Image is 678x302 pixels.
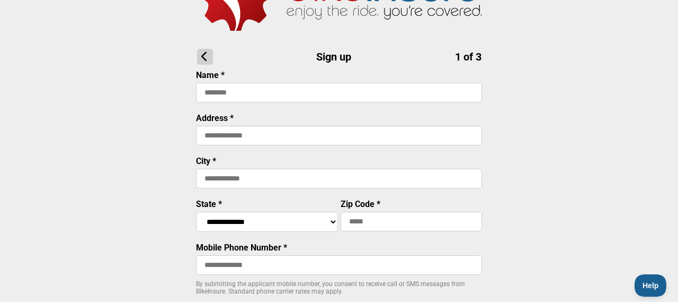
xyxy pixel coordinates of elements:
iframe: Toggle Customer Support [635,274,667,297]
label: State * [196,199,222,209]
p: By submitting the applicant mobile number, you consent to receive call or SMS messages from BikeI... [196,280,482,295]
span: 1 of 3 [455,50,481,63]
label: Mobile Phone Number * [196,243,287,253]
label: Address * [196,113,234,123]
label: City * [196,156,216,166]
label: Name * [196,70,225,80]
label: Zip Code * [341,199,380,209]
h1: Sign up [197,49,481,65]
